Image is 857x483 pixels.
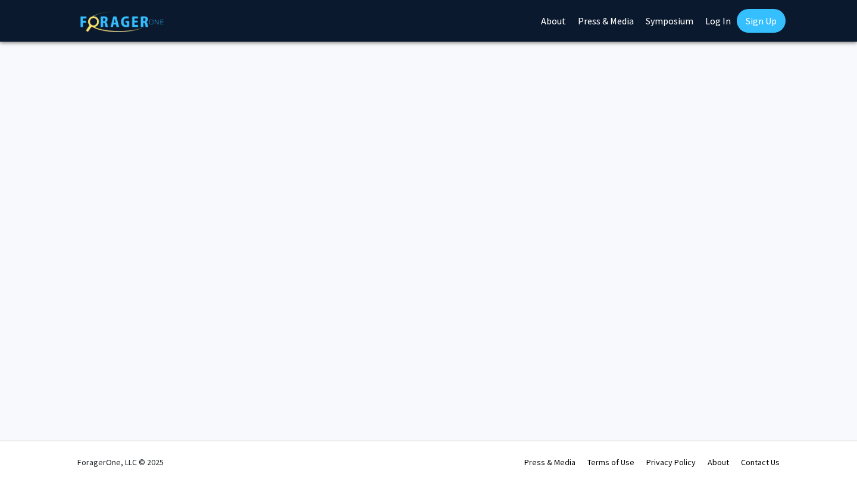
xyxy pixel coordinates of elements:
a: Press & Media [524,457,575,468]
a: Privacy Policy [646,457,696,468]
a: Terms of Use [587,457,634,468]
a: Contact Us [741,457,780,468]
img: ForagerOne Logo [80,11,164,32]
div: ForagerOne, LLC © 2025 [77,441,164,483]
a: Sign Up [737,9,786,33]
a: About [708,457,729,468]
